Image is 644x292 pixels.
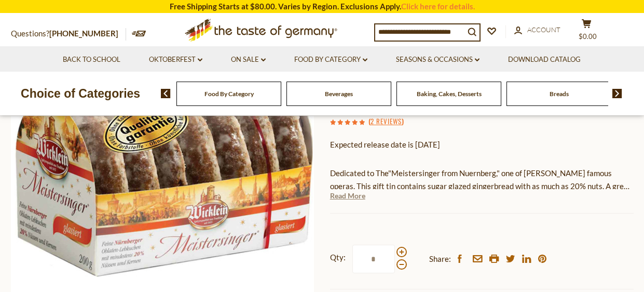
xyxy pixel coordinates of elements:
[231,54,266,65] a: On Sale
[63,54,120,65] a: Back to School
[368,116,404,126] span: ( )
[49,29,118,38] a: [PHONE_NUMBER]
[429,253,451,266] span: Share:
[352,245,395,273] input: Qty:
[11,27,126,41] p: Questions?
[294,54,367,65] a: Food By Category
[325,90,353,98] a: Beverages
[612,89,622,98] img: next arrow
[579,32,597,41] span: $0.00
[371,116,402,127] a: 2 Reviews
[330,167,634,193] p: Dedicated to The"Meistersinger from Nuernberg," one of [PERSON_NAME] famous operas. This gift tin...
[149,54,202,65] a: Oktoberfest
[204,90,254,98] a: Food By Category
[330,138,634,151] p: Expected release date is [DATE]
[514,24,560,36] a: Account
[550,90,569,98] a: Breads
[396,54,479,65] a: Seasons & Occasions
[508,54,581,65] a: Download Catalog
[571,19,602,45] button: $0.00
[330,251,346,264] strong: Qty:
[417,90,482,98] a: Baking, Cakes, Desserts
[330,191,365,201] a: Read More
[401,2,475,11] a: Click here for details.
[161,89,171,98] img: previous arrow
[527,25,560,34] span: Account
